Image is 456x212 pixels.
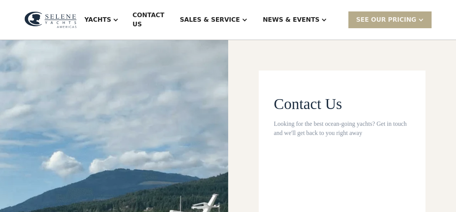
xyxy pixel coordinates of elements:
div: Yachts [84,15,111,24]
div: News & EVENTS [263,15,320,24]
div: SEE Our Pricing [348,11,432,28]
div: Yachts [77,5,126,35]
div: Contact US [132,11,166,29]
div: News & EVENTS [255,5,335,35]
div: SEE Our Pricing [356,15,416,24]
img: logo [24,11,77,29]
div: Sales & Service [172,5,255,35]
div: Looking for the best ocean-going yachts? Get in touch and we'll get back to you right away [274,119,411,138]
span: Contact Us [274,95,342,112]
div: Sales & Service [180,15,240,24]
